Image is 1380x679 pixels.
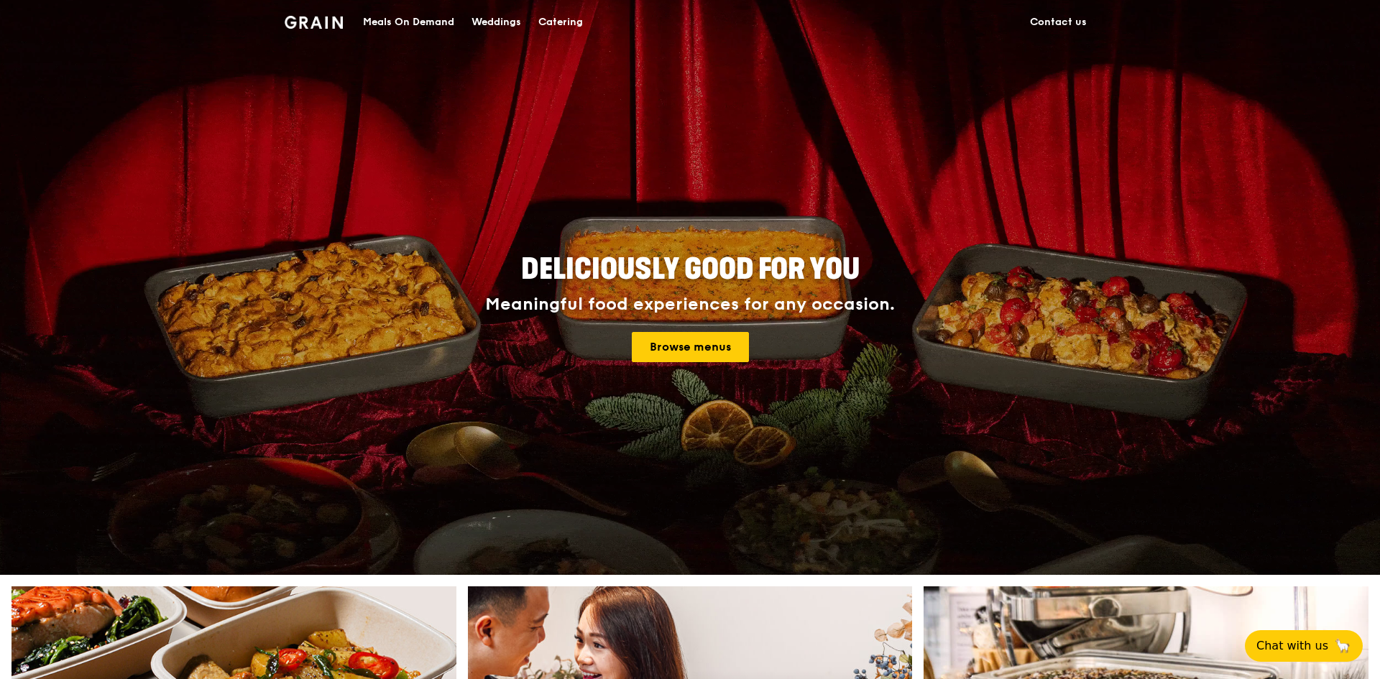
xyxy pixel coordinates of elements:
span: 🦙 [1334,637,1351,655]
a: Browse menus [632,332,749,362]
div: Catering [538,1,583,44]
a: Weddings [463,1,530,44]
div: Weddings [471,1,521,44]
div: Meaningful food experiences for any occasion. [431,295,949,315]
button: Chat with us🦙 [1245,630,1363,662]
img: Grain [285,16,343,29]
div: Meals On Demand [363,1,454,44]
a: Contact us [1021,1,1095,44]
a: Catering [530,1,592,44]
span: Deliciously good for you [521,252,860,287]
span: Chat with us [1256,637,1328,655]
